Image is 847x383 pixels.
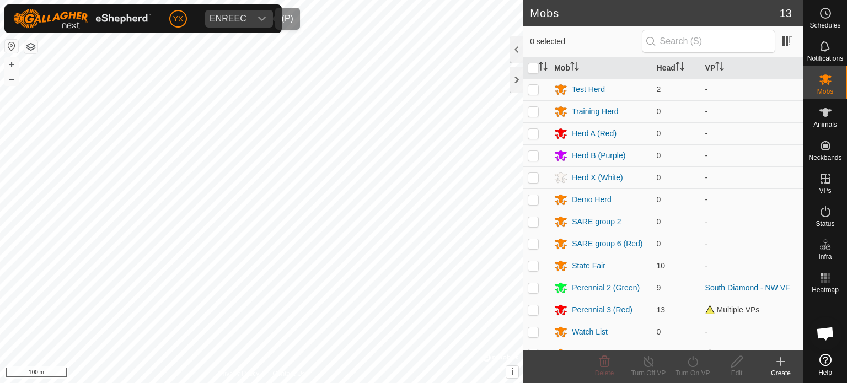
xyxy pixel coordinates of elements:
[210,14,246,23] div: ENREEC
[626,368,671,378] div: Turn Off VP
[550,57,652,79] th: Mob
[657,85,661,94] span: 2
[759,368,803,378] div: Create
[572,326,608,338] div: Watch List
[24,40,37,53] button: Map Layers
[572,216,621,228] div: SARE group 2
[810,22,840,29] span: Schedules
[572,106,618,117] div: Training Herd
[807,55,843,62] span: Notifications
[657,173,661,182] span: 0
[701,100,803,122] td: -
[272,369,305,379] a: Contact Us
[572,238,642,250] div: SARE group 6 (Red)
[803,349,847,380] a: Help
[511,367,513,376] span: i
[539,63,548,72] p-sorticon: Activate to sort
[657,239,661,248] span: 0
[705,349,760,358] span: Multiple VPs
[813,121,837,128] span: Animals
[218,369,260,379] a: Privacy Policy
[701,233,803,255] td: -
[595,369,614,377] span: Delete
[657,151,661,160] span: 0
[715,368,759,378] div: Edit
[817,88,833,95] span: Mobs
[657,349,666,358] span: 21
[5,58,18,71] button: +
[705,283,790,292] a: South Diamond - NW VF
[657,217,661,226] span: 0
[657,129,661,138] span: 0
[701,78,803,100] td: -
[812,287,839,293] span: Heatmap
[572,260,605,272] div: State Fair
[657,283,661,292] span: 9
[572,282,640,294] div: Perennial 2 (Green)
[701,211,803,233] td: -
[701,57,803,79] th: VP
[657,107,661,116] span: 0
[818,253,832,260] span: Infra
[251,10,273,28] div: dropdown trigger
[701,321,803,343] td: -
[780,5,792,21] span: 13
[173,13,184,25] span: YX
[701,166,803,188] td: -
[701,144,803,166] td: -
[819,187,831,194] span: VPs
[676,63,684,72] p-sorticon: Activate to sort
[705,305,760,314] span: Multiple VPs
[701,255,803,277] td: -
[530,36,641,47] span: 0 selected
[572,84,605,95] div: Test Herd
[652,57,701,79] th: Head
[657,261,666,270] span: 10
[809,317,842,350] div: Open chat
[657,305,666,314] span: 13
[657,327,661,336] span: 0
[572,304,632,316] div: Perennial 3 (Red)
[205,10,251,28] span: ENREEC
[808,154,841,161] span: Neckbands
[530,7,780,20] h2: Mobs
[715,63,724,72] p-sorticon: Activate to sort
[572,150,625,161] div: Herd B (Purple)
[671,368,715,378] div: Turn On VP
[506,366,518,378] button: i
[572,348,635,360] div: [PERSON_NAME]
[818,369,832,376] span: Help
[701,188,803,211] td: -
[13,9,151,29] img: Gallagher Logo
[570,63,579,72] p-sorticon: Activate to sort
[572,194,612,206] div: Demo Herd
[816,220,834,227] span: Status
[572,128,617,139] div: Herd A (Red)
[701,122,803,144] td: -
[5,72,18,85] button: –
[642,30,775,53] input: Search (S)
[5,40,18,53] button: Reset Map
[572,172,623,184] div: Herd X (White)
[657,195,661,204] span: 0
